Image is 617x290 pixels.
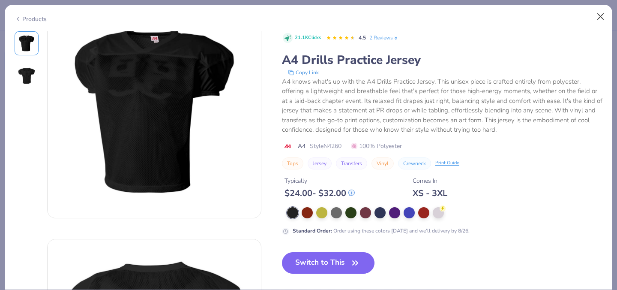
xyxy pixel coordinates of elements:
button: Switch to This [282,252,375,274]
span: 21.1K Clicks [295,34,321,42]
div: XS - 3XL [413,188,447,199]
button: Transfers [336,157,367,169]
button: Vinyl [371,157,394,169]
span: A4 [298,142,306,151]
div: Comes In [413,176,447,185]
strong: Standard Order : [293,227,332,234]
div: A4 Drills Practice Jersey [282,52,603,68]
img: Front [48,4,261,218]
div: A4 knows what's up with the A4 Drills Practice Jersey. This unisex piece is crafted entirely from... [282,77,603,135]
button: Tops [282,157,303,169]
img: brand logo [282,143,294,150]
span: 100% Polyester [351,142,402,151]
span: 4.5 [359,34,366,41]
div: Print Guide [435,160,459,167]
button: copy to clipboard [285,68,321,77]
button: Close [593,9,609,25]
div: $ 24.00 - $ 32.00 [285,188,355,199]
button: Jersey [308,157,332,169]
div: 4.5 Stars [326,31,355,45]
div: Typically [285,176,355,185]
div: Products [15,15,47,24]
img: Front [16,33,37,54]
button: Crewneck [398,157,431,169]
a: 2 Reviews [369,34,399,42]
span: Style N4260 [310,142,341,151]
div: Order using these colors [DATE] and we’ll delivery by 8/26. [293,227,470,235]
img: Back [16,66,37,86]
